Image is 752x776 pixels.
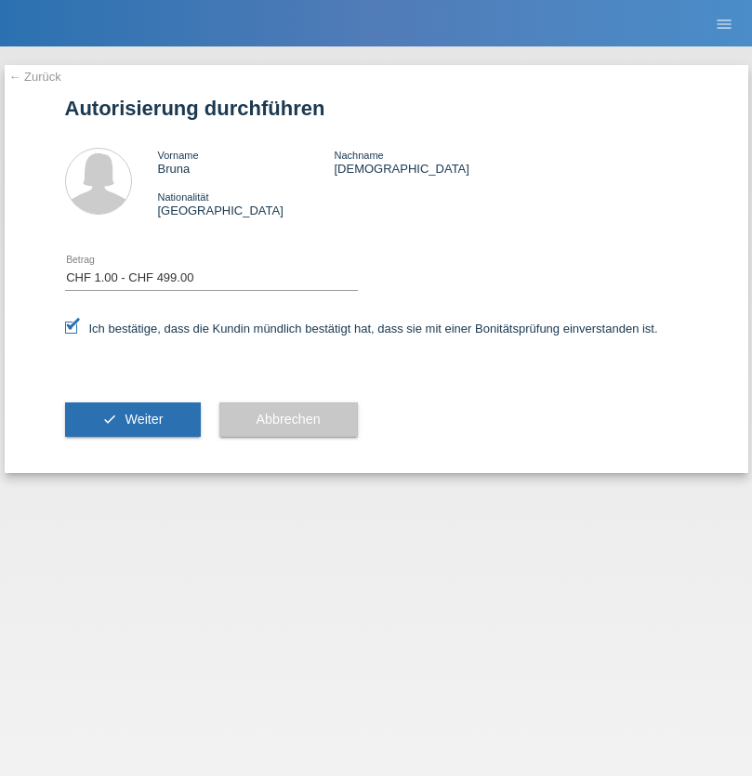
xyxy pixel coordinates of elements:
i: menu [715,15,733,33]
a: menu [706,18,743,29]
span: Abbrechen [257,412,321,427]
label: Ich bestätige, dass die Kundin mündlich bestätigt hat, dass sie mit einer Bonitätsprüfung einvers... [65,322,658,335]
a: ← Zurück [9,70,61,84]
div: Bruna [158,148,335,176]
span: Nachname [334,150,383,161]
span: Vorname [158,150,199,161]
button: check Weiter [65,402,201,438]
h1: Autorisierung durchführen [65,97,688,120]
div: [GEOGRAPHIC_DATA] [158,190,335,217]
span: Weiter [125,412,163,427]
i: check [102,412,117,427]
span: Nationalität [158,191,209,203]
div: [DEMOGRAPHIC_DATA] [334,148,510,176]
button: Abbrechen [219,402,358,438]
